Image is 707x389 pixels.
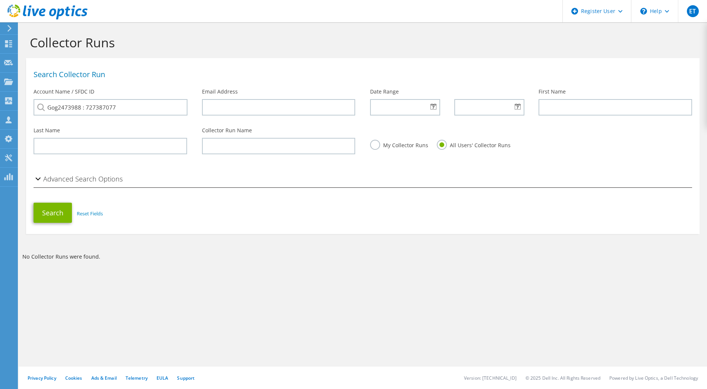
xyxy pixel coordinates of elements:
label: First Name [539,88,566,95]
label: Account Name / SFDC ID [34,88,94,95]
a: Support [177,375,195,381]
a: Privacy Policy [28,375,56,381]
a: Ads & Email [91,375,117,381]
a: Cookies [65,375,82,381]
svg: \n [640,8,647,15]
label: Collector Run Name [202,127,252,134]
a: EULA [157,375,168,381]
li: © 2025 Dell Inc. All Rights Reserved [525,375,600,381]
label: My Collector Runs [370,140,428,149]
label: Last Name [34,127,60,134]
button: Search [34,203,72,223]
label: Date Range [370,88,399,95]
h1: Search Collector Run [34,71,688,78]
label: Email Address [202,88,238,95]
p: No Collector Runs were found. [22,253,703,261]
h1: Collector Runs [30,35,692,50]
a: Reset Fields [77,210,103,217]
li: Version: [TECHNICAL_ID] [464,375,517,381]
a: Telemetry [126,375,148,381]
h2: Advanced Search Options [34,171,123,186]
label: All Users' Collector Runs [437,140,511,149]
li: Powered by Live Optics, a Dell Technology [609,375,698,381]
span: ET [687,5,699,17]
